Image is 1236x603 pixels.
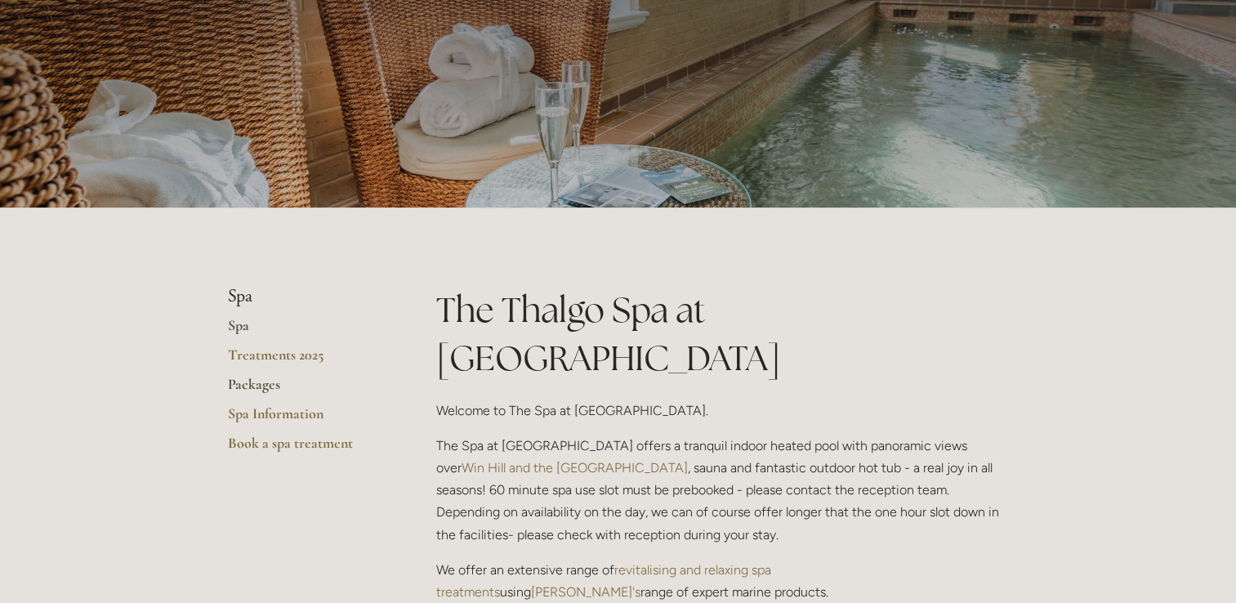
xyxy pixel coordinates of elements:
[436,286,1009,382] h1: The Thalgo Spa at [GEOGRAPHIC_DATA]
[228,375,384,404] a: Packages
[436,400,1009,422] p: Welcome to The Spa at [GEOGRAPHIC_DATA].
[228,316,384,346] a: Spa
[531,584,640,600] a: [PERSON_NAME]'s
[462,460,688,476] a: Win Hill and the [GEOGRAPHIC_DATA]
[436,435,1009,546] p: The Spa at [GEOGRAPHIC_DATA] offers a tranquil indoor heated pool with panoramic views over , sau...
[228,434,384,463] a: Book a spa treatment
[228,346,384,375] a: Treatments 2025
[228,286,384,307] li: Spa
[228,404,384,434] a: Spa Information
[436,559,1009,603] p: We offer an extensive range of using range of expert marine products.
